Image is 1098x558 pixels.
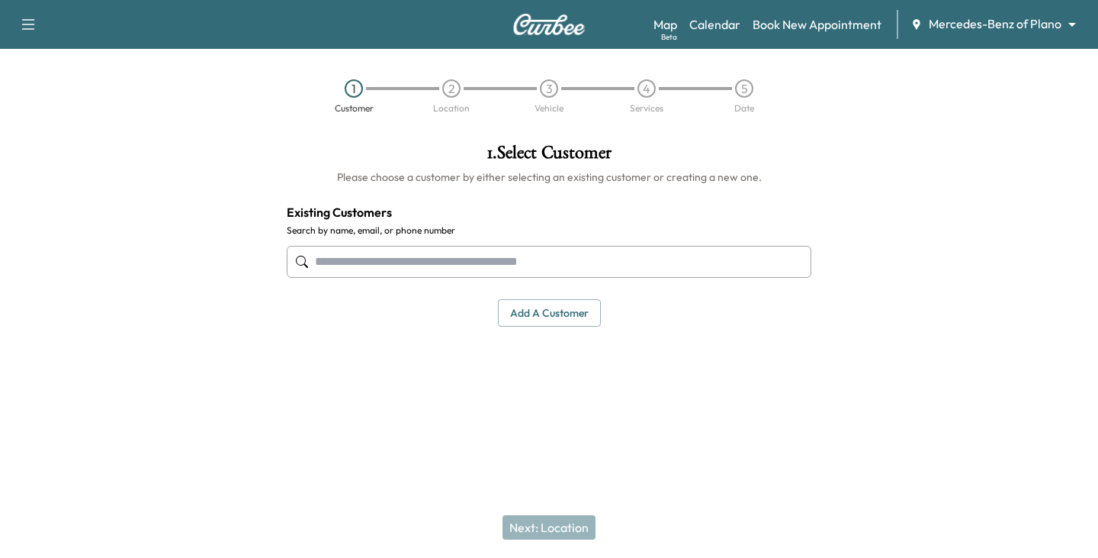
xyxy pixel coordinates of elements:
[287,224,811,237] label: Search by name, email, or phone number
[512,14,586,35] img: Curbee Logo
[630,104,663,113] div: Services
[540,79,558,98] div: 3
[637,79,656,98] div: 4
[287,203,811,221] h4: Existing Customers
[929,15,1061,33] span: Mercedes-Benz of Plano
[345,79,363,98] div: 1
[735,79,753,98] div: 5
[287,144,811,169] h1: 1 . Select Customer
[335,104,374,113] div: Customer
[498,299,601,327] button: Add a customer
[661,31,677,43] div: Beta
[753,15,881,34] a: Book New Appointment
[442,79,461,98] div: 2
[287,169,811,185] h6: Please choose a customer by either selecting an existing customer or creating a new one.
[653,15,677,34] a: MapBeta
[689,15,740,34] a: Calendar
[535,104,563,113] div: Vehicle
[734,104,754,113] div: Date
[433,104,470,113] div: Location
